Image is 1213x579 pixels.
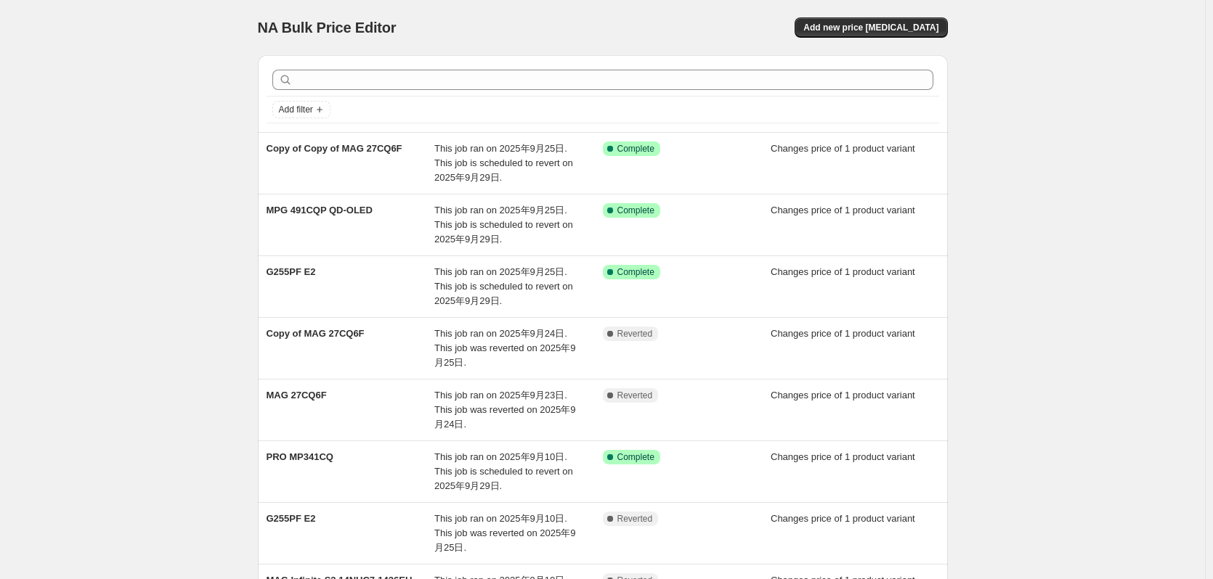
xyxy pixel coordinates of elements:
span: Changes price of 1 product variant [771,328,915,339]
span: Reverted [617,390,653,401]
span: Complete [617,451,654,463]
span: Changes price of 1 product variant [771,390,915,401]
span: Changes price of 1 product variant [771,513,915,524]
span: This job ran on 2025年9月25日. This job is scheduled to revert on 2025年9月29日. [434,205,573,245]
span: Changes price of 1 product variant [771,205,915,215]
span: NA Bulk Price Editor [258,20,397,36]
span: This job ran on 2025年9月10日. This job is scheduled to revert on 2025年9月29日. [434,451,573,491]
span: Copy of MAG 27CQ6F [267,328,365,339]
span: Reverted [617,513,653,525]
button: Add new price [MEDICAL_DATA] [795,17,947,38]
span: Changes price of 1 product variant [771,451,915,462]
span: Complete [617,143,654,155]
span: PRO MP341CQ [267,451,333,462]
span: Complete [617,266,654,278]
span: This job ran on 2025年9月25日. This job is scheduled to revert on 2025年9月29日. [434,143,573,183]
span: G255PF E2 [267,513,316,524]
span: MPG 491CQP QD-OLED [267,205,373,215]
span: Changes price of 1 product variant [771,266,915,277]
span: This job ran on 2025年9月10日. This job was reverted on 2025年9月25日. [434,513,575,553]
span: Add new price [MEDICAL_DATA] [803,22,938,33]
span: Complete [617,205,654,216]
span: MAG 27CQ6F [267,390,327,401]
button: Add filter [272,101,330,118]
span: This job ran on 2025年9月23日. This job was reverted on 2025年9月24日. [434,390,575,430]
span: Copy of Copy of MAG 27CQ6F [267,143,402,154]
span: Reverted [617,328,653,340]
span: Add filter [279,104,313,115]
span: Changes price of 1 product variant [771,143,915,154]
span: This job ran on 2025年9月25日. This job is scheduled to revert on 2025年9月29日. [434,266,573,306]
span: G255PF E2 [267,266,316,277]
span: This job ran on 2025年9月24日. This job was reverted on 2025年9月25日. [434,328,575,368]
